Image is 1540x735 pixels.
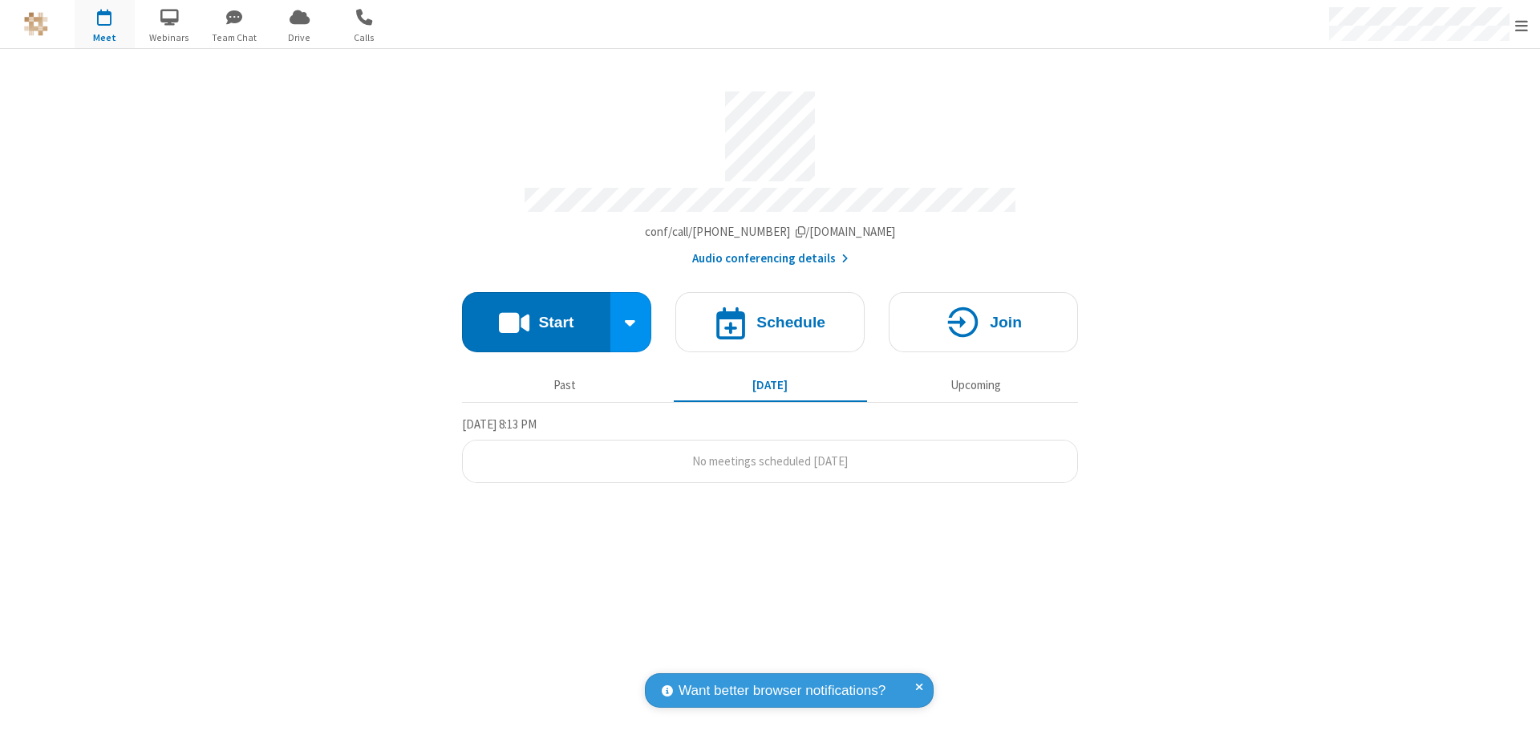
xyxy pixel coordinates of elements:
[879,370,1072,400] button: Upcoming
[75,30,135,45] span: Meet
[990,315,1022,330] h4: Join
[334,30,395,45] span: Calls
[462,79,1078,268] section: Account details
[24,12,48,36] img: QA Selenium DO NOT DELETE OR CHANGE
[269,30,330,45] span: Drive
[674,370,867,400] button: [DATE]
[675,292,865,352] button: Schedule
[692,250,849,268] button: Audio conferencing details
[645,223,896,242] button: Copy my meeting room linkCopy my meeting room link
[140,30,200,45] span: Webinars
[679,680,885,701] span: Want better browser notifications?
[538,315,573,330] h4: Start
[692,453,848,469] span: No meetings scheduled [DATE]
[889,292,1078,352] button: Join
[468,370,662,400] button: Past
[205,30,265,45] span: Team Chat
[462,416,537,432] span: [DATE] 8:13 PM
[756,315,825,330] h4: Schedule
[610,292,652,352] div: Start conference options
[462,292,610,352] button: Start
[462,415,1078,484] section: Today's Meetings
[645,224,896,239] span: Copy my meeting room link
